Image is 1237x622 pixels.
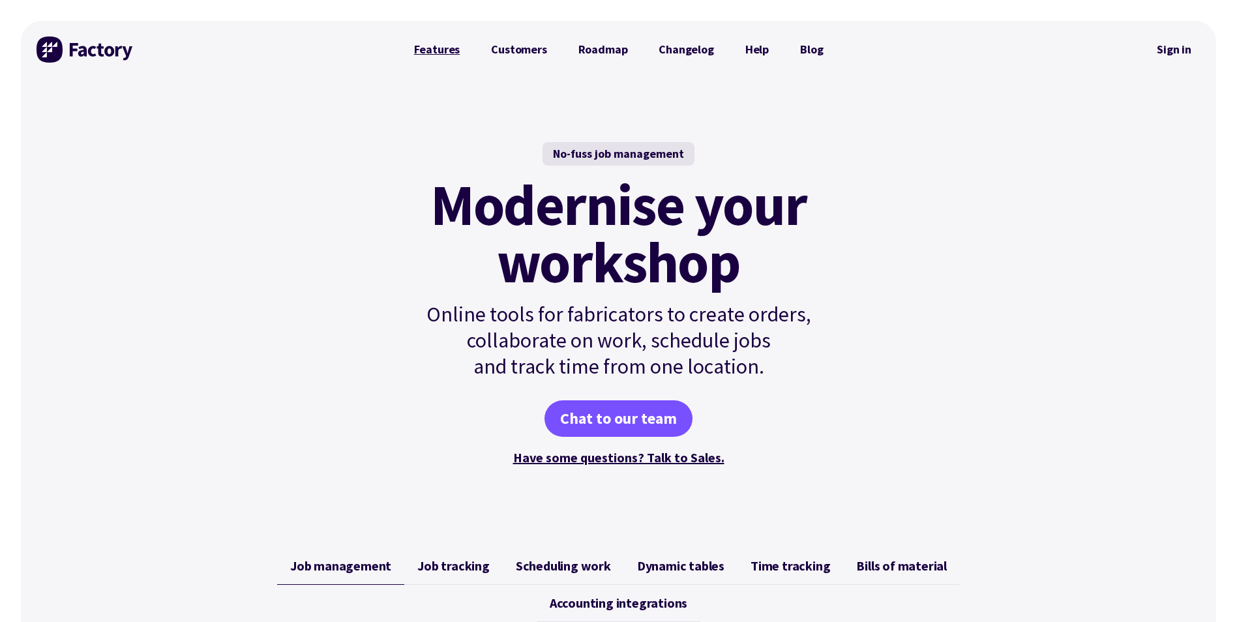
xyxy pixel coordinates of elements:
[37,37,134,63] img: Factory
[475,37,562,63] a: Customers
[550,595,687,611] span: Accounting integrations
[398,37,476,63] a: Features
[563,37,644,63] a: Roadmap
[1014,481,1237,622] iframe: Chat Widget
[637,558,724,574] span: Dynamic tables
[543,142,694,166] div: No-fuss job management
[290,558,391,574] span: Job management
[516,558,611,574] span: Scheduling work
[398,37,839,63] nav: Primary Navigation
[643,37,729,63] a: Changelog
[430,176,807,291] mark: Modernise your workshop
[730,37,784,63] a: Help
[1148,35,1200,65] nav: Secondary Navigation
[784,37,839,63] a: Blog
[398,301,839,379] p: Online tools for fabricators to create orders, collaborate on work, schedule jobs and track time ...
[513,449,724,466] a: Have some questions? Talk to Sales.
[417,558,490,574] span: Job tracking
[544,400,693,437] a: Chat to our team
[1148,35,1200,65] a: Sign in
[751,558,830,574] span: Time tracking
[856,558,947,574] span: Bills of material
